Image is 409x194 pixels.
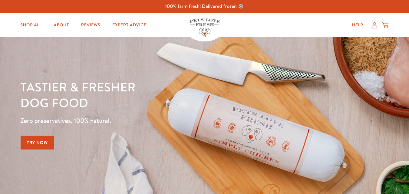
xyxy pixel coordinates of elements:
p: Zero preservatives. 100% natural. [21,115,266,126]
img: Pets Love Fresh [190,18,220,37]
a: About [49,19,74,31]
a: Reviews [76,19,105,31]
a: Help [347,19,368,31]
a: Shop All [16,19,47,31]
a: Try Now [21,136,54,150]
h1: Tastier & fresher dog food [21,79,266,110]
a: Expert Advice [107,19,151,31]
